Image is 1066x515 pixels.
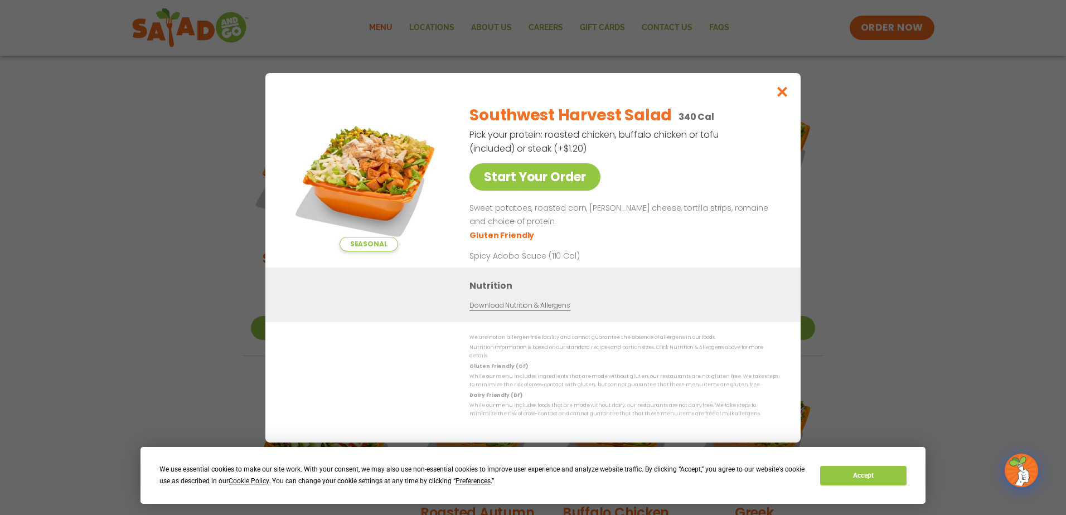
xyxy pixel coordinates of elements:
[469,362,527,369] strong: Gluten Friendly (GF)
[469,391,522,398] strong: Dairy Friendly (DF)
[140,447,926,504] div: Cookie Consent Prompt
[679,110,714,124] p: 340 Cal
[469,229,536,241] li: Gluten Friendly
[469,300,570,310] a: Download Nutrition & Allergens
[469,163,600,191] a: Start Your Order
[469,202,774,229] p: Sweet potatoes, roasted corn, [PERSON_NAME] cheese, tortilla strips, romaine and choice of protein.
[1006,455,1037,486] img: wpChatIcon
[469,278,784,292] h3: Nutrition
[469,128,720,156] p: Pick your protein: roasted chicken, buffalo chicken or tofu (included) or steak (+$1.20)
[469,333,778,342] p: We are not an allergen free facility and cannot guarantee the absence of allergens in our foods.
[469,104,672,127] h2: Southwest Harvest Salad
[159,464,807,487] div: We use essential cookies to make our site work. With your consent, we may also use non-essential ...
[469,250,676,261] p: Spicy Adobo Sauce (110 Cal)
[229,477,269,485] span: Cookie Policy
[469,401,778,419] p: While our menu includes foods that are made without dairy, our restaurants are not dairy free. We...
[456,477,491,485] span: Preferences
[340,237,398,251] span: Seasonal
[469,343,778,361] p: Nutrition information is based on our standard recipes and portion sizes. Click Nutrition & Aller...
[764,73,801,110] button: Close modal
[820,466,906,485] button: Accept
[469,372,778,390] p: While our menu includes ingredients that are made without gluten, our restaurants are not gluten ...
[290,95,447,251] img: Featured product photo for Southwest Harvest Salad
